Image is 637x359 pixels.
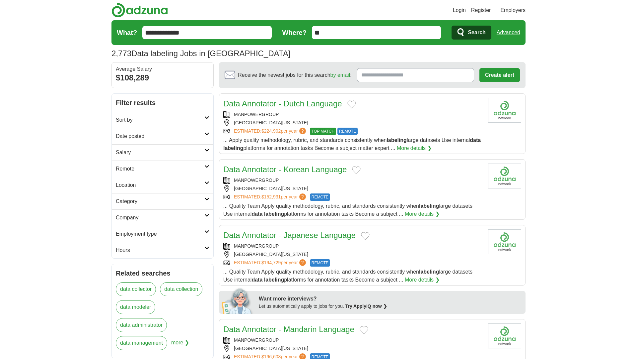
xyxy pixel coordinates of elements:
strong: labeling [223,145,243,151]
img: Company logo [488,164,521,188]
h2: Related searches [116,268,209,278]
h2: Date posted [116,132,204,140]
a: data management [116,336,167,350]
a: ESTIMATED:$194,729per year? [234,259,307,267]
span: $194,729 [261,260,281,265]
span: 2,773 [111,48,131,60]
a: Company [112,209,213,226]
a: Data Annotator - Dutch Language [223,99,342,108]
div: Want more interviews? [259,295,522,303]
a: More details ❯ [405,276,440,284]
div: [GEOGRAPHIC_DATA][US_STATE] [223,185,483,192]
a: Hours [112,242,213,258]
a: Category [112,193,213,209]
h2: Hours [116,246,204,254]
a: More details ❯ [397,144,432,152]
button: Add to favorite jobs [360,326,368,334]
span: REMOTE [310,193,330,201]
img: Company logo [488,229,521,254]
div: MANPOWERGROUP [223,337,483,344]
div: [GEOGRAPHIC_DATA][US_STATE] [223,119,483,126]
span: TOP MATCH [310,128,336,135]
div: [GEOGRAPHIC_DATA][US_STATE] [223,251,483,258]
a: by email [330,72,350,78]
span: Search [468,26,485,39]
span: REMOTE [310,259,330,267]
h2: Location [116,181,204,189]
div: MANPOWERGROUP [223,177,483,184]
a: data collector [116,282,156,296]
span: ? [299,259,306,266]
strong: labeling [419,203,439,209]
strong: labeling [264,277,284,283]
button: Create alert [479,68,520,82]
label: What? [117,28,137,38]
span: ... Apply quality methodology, rubric, and standards consistently when large datasets Use interna... [223,137,481,151]
a: Register [471,6,491,14]
strong: data [251,277,262,283]
a: Salary [112,144,213,161]
span: $152,931 [261,194,281,199]
span: ... Quality Team Apply quality methodology, rubric, and standards consistently when large dataset... [223,269,472,283]
img: Company logo [488,98,521,123]
strong: data [470,137,481,143]
a: Sort by [112,112,213,128]
a: Data Annotator - Mandarin Language [223,325,354,334]
a: Data Annotator - Japanese Language [223,231,356,240]
img: apply-iq-scientist.png [222,287,254,314]
a: Date posted [112,128,213,144]
div: Let us automatically apply to jobs for you. [259,303,522,310]
strong: labeling [419,269,439,275]
a: Try ApplyIQ now ❯ [345,303,387,309]
a: More details ❯ [405,210,440,218]
a: data modeler [116,300,155,314]
h2: Sort by [116,116,204,124]
span: REMOTE [337,128,358,135]
button: Add to favorite jobs [352,166,361,174]
label: Where? [282,28,307,38]
img: Company logo [488,323,521,348]
img: Adzuna logo [111,3,168,18]
a: ESTIMATED:$152,931per year? [234,193,307,201]
a: Data Annotator - Korean Language [223,165,347,174]
h2: Remote [116,165,204,173]
a: Remote [112,161,213,177]
span: more ❯ [171,336,189,354]
h2: Category [116,197,204,205]
span: Receive the newest jobs for this search : [238,71,351,79]
div: MANPOWERGROUP [223,111,483,118]
div: [GEOGRAPHIC_DATA][US_STATE] [223,345,483,352]
a: data collection [160,282,202,296]
h2: Filter results [112,94,213,112]
h1: Data labeling Jobs in [GEOGRAPHIC_DATA] [111,49,290,58]
h2: Company [116,214,204,222]
a: data administrator [116,318,167,332]
button: Add to favorite jobs [347,100,356,108]
span: ? [299,193,306,200]
strong: labeling [387,137,406,143]
div: Average Salary [116,66,209,72]
h2: Salary [116,149,204,157]
span: $224,902 [261,128,281,134]
button: Add to favorite jobs [361,232,370,240]
div: $108,289 [116,72,209,84]
a: Login [453,6,466,14]
strong: data [251,211,262,217]
a: Location [112,177,213,193]
a: Employers [500,6,526,14]
span: ? [299,128,306,134]
h2: Employment type [116,230,204,238]
div: MANPOWERGROUP [223,243,483,250]
button: Search [452,26,491,40]
a: Employment type [112,226,213,242]
strong: labeling [264,211,284,217]
span: ... Quality Team Apply quality methodology, rubric, and standards consistently when large dataset... [223,203,472,217]
a: ESTIMATED:$224,902per year? [234,128,307,135]
a: Advanced [497,26,520,39]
